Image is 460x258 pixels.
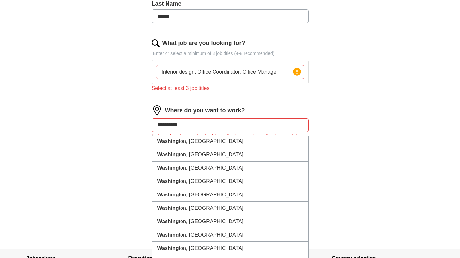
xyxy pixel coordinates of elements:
[152,162,308,175] li: ton, [GEOGRAPHIC_DATA]
[157,192,179,197] strong: Washing
[152,105,162,116] img: location.png
[157,219,179,224] strong: Washing
[152,39,160,47] img: search.png
[157,205,179,211] strong: Washing
[156,65,304,79] input: Type a job title and press enter
[162,39,245,48] label: What job are you looking for?
[157,152,179,157] strong: Washing
[152,202,308,215] li: ton, [GEOGRAPHIC_DATA]
[165,106,245,115] label: Where do you want to work?
[152,175,308,188] li: ton, [GEOGRAPHIC_DATA]
[157,138,179,144] strong: Washing
[152,135,308,148] li: ton, [GEOGRAPHIC_DATA]
[157,179,179,184] strong: Washing
[152,84,309,92] div: Select at least 3 job titles
[152,50,309,57] p: Enter or select a minimum of 3 job titles (4-8 recommended)
[157,165,179,171] strong: Washing
[152,242,308,255] li: ton, [GEOGRAPHIC_DATA]
[152,132,309,148] div: Enter a location and select from the list, or check the box for fully remote roles
[157,245,179,251] strong: Washing
[152,148,308,162] li: ton, [GEOGRAPHIC_DATA]
[152,188,308,202] li: ton, [GEOGRAPHIC_DATA]
[157,232,179,237] strong: Washing
[152,228,308,242] li: ton, [GEOGRAPHIC_DATA]
[152,215,308,228] li: ton, [GEOGRAPHIC_DATA]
